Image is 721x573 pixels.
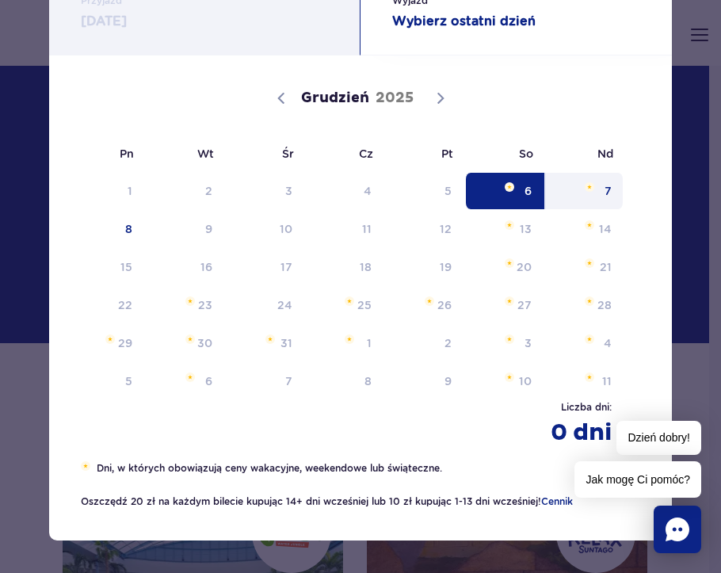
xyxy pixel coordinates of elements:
span: Grudzień 10, 2025 [225,211,305,247]
span: Grudzień 20, 2025 [464,249,544,285]
li: Dni, w których obowiązują ceny wakacyjne, weekendowe lub świąteczne. [81,461,640,476]
span: Grudzień 6, 2025 [464,173,544,209]
span: Pt [384,136,464,172]
span: Grudzień 24, 2025 [225,287,305,323]
span: Grudzień 31, 2025 [225,325,305,361]
span: Wt [145,136,225,172]
span: Grudzień 9, 2025 [145,211,225,247]
span: Styczeń 5, 2026 [65,363,145,399]
span: Cz [305,136,385,172]
span: Grudzień 7, 2025 [544,173,624,209]
span: Styczeń 2, 2026 [384,325,464,361]
span: Grudzień 26, 2025 [384,287,464,323]
span: Grudzień 2, 2025 [145,173,225,209]
strong: 0 dni [472,418,612,447]
span: Styczeń 3, 2026 [464,325,544,361]
span: Grudzień 18, 2025 [305,249,385,285]
span: Grudzień 27, 2025 [464,287,544,323]
span: So [464,136,544,172]
span: Grudzień 12, 2025 [384,211,464,247]
span: Grudzień 17, 2025 [225,249,305,285]
span: Grudzień 11, 2025 [305,211,385,247]
span: Grudzień 8, 2025 [65,211,145,247]
span: Grudzień 14, 2025 [544,211,624,247]
span: Grudzień 22, 2025 [65,287,145,323]
span: Śr [225,136,305,172]
span: Styczeń 8, 2026 [305,363,385,399]
span: Grudzień 3, 2025 [225,173,305,209]
span: Grudzień 4, 2025 [305,173,385,209]
span: Grudzień 19, 2025 [384,249,464,285]
span: Styczeń 11, 2026 [544,363,624,399]
span: Grudzień 30, 2025 [145,325,225,361]
span: Grudzień 16, 2025 [145,249,225,285]
span: Dzień dobry! [616,421,701,455]
span: Grudzień 1, 2025 [65,173,145,209]
strong: Wybierz ostatni dzień [392,12,640,31]
span: Styczeń 7, 2026 [225,363,305,399]
div: Chat [654,506,701,553]
span: Grudzień 5, 2025 [384,173,464,209]
span: Grudzień 21, 2025 [544,249,624,285]
span: Styczeń 1, 2026 [305,325,385,361]
span: Nd [544,136,624,172]
strong: [DATE] [81,12,328,31]
span: Grudzień 13, 2025 [464,211,544,247]
span: Grudzień 28, 2025 [544,287,624,323]
span: Pn [65,136,145,172]
span: Grudzień 23, 2025 [145,287,225,323]
span: Grudzień 15, 2025 [65,249,145,285]
span: Grudzień 25, 2025 [305,287,385,323]
span: Styczeń 6, 2026 [145,363,225,399]
span: Styczeń 10, 2026 [464,363,544,399]
span: Styczeń 4, 2026 [544,325,624,361]
span: Jak mogę Ci pomóc? [574,461,701,498]
span: Liczba dni : [472,399,612,415]
a: Cennik [541,495,573,507]
li: Oszczędź 20 zł na każdym bilecie kupując 14+ dni wcześniej lub 10 zł kupując 1-13 dni wcześniej! [81,495,640,509]
span: Styczeń 9, 2026 [384,363,464,399]
span: Grudzień 29, 2025 [65,325,145,361]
